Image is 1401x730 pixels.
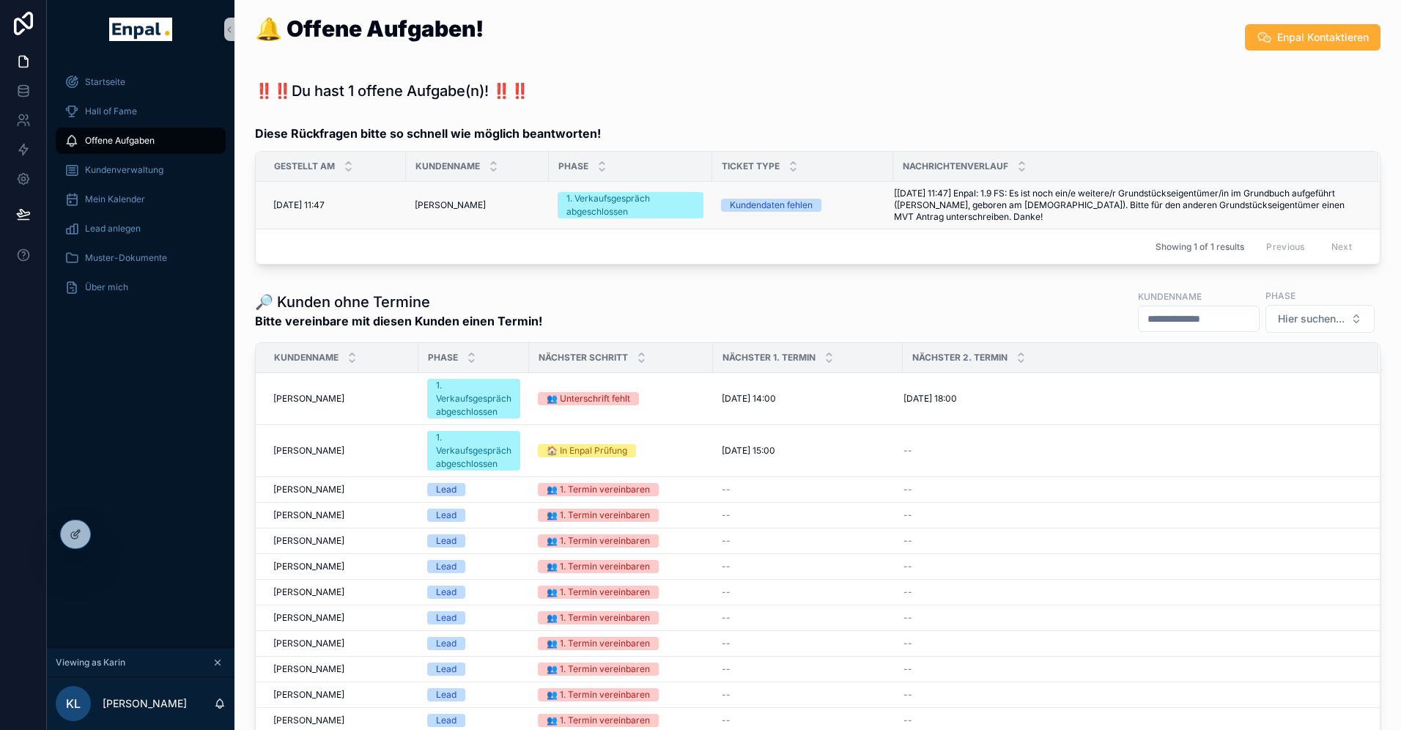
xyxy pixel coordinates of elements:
[547,444,627,457] div: 🏠 In Enpal Prüfung
[85,252,167,264] span: Muster-Dokumente
[538,392,704,405] a: 👥 Unterschrift fehlt
[903,586,1361,598] a: --
[56,215,226,242] a: Lead anlegen
[56,128,226,154] a: Offene Aufgaben
[273,199,325,211] span: [DATE] 11:47
[547,714,650,727] div: 👥 1. Termin vereinbaren
[427,688,520,701] a: Lead
[85,135,155,147] span: Offene Aufgaben
[903,445,912,457] span: --
[538,688,704,701] a: 👥 1. Termin vereinbaren
[436,379,511,419] div: 1. Verkaufsgespräch abgeschlossen
[722,535,731,547] span: --
[547,611,650,624] div: 👥 1. Termin vereinbaren
[427,637,520,650] a: Lead
[722,352,816,364] span: Nächster 1. Termin
[273,561,410,572] a: [PERSON_NAME]
[547,688,650,701] div: 👥 1. Termin vereinbaren
[273,199,397,211] a: [DATE] 11:47
[47,59,234,320] div: scrollable content
[903,586,912,598] span: --
[547,483,650,496] div: 👥 1. Termin vereinbaren
[903,509,912,521] span: --
[538,560,704,573] a: 👥 1. Termin vereinbaren
[273,689,344,701] span: [PERSON_NAME]
[427,534,520,547] a: Lead
[427,509,520,522] a: Lead
[427,663,520,676] a: Lead
[103,696,187,711] p: [PERSON_NAME]
[722,689,731,701] span: --
[538,534,704,547] a: 👥 1. Termin vereinbaren
[273,393,410,405] a: [PERSON_NAME]
[547,534,650,547] div: 👥 1. Termin vereinbaren
[274,352,339,364] span: Kundenname
[903,393,957,405] span: [DATE] 18:00
[415,199,486,211] span: [PERSON_NAME]
[538,714,704,727] a: 👥 1. Termin vereinbaren
[903,484,912,495] span: --
[273,535,344,547] span: [PERSON_NAME]
[273,689,410,701] a: [PERSON_NAME]
[903,509,1361,521] a: --
[547,637,650,650] div: 👥 1. Termin vereinbaren
[273,484,344,495] span: [PERSON_NAME]
[255,312,542,330] strong: Bitte vereinbare mit diesen Kunden einen Termin!
[721,199,884,212] a: Kundendaten fehlen
[255,125,601,142] strong: Diese Rückfragen bitte so schnell wie möglich beantworten!
[903,393,1361,405] a: [DATE] 18:00
[436,714,456,727] div: Lead
[436,509,456,522] div: Lead
[255,18,484,40] h1: 🔔 Offene Aufgaben!
[1156,241,1244,253] span: Showing 1 of 1 results
[538,663,704,676] a: 👥 1. Termin vereinbaren
[903,638,1361,649] a: --
[538,444,704,457] a: 🏠 In Enpal Prüfung
[85,193,145,205] span: Mein Kalender
[273,509,344,521] span: [PERSON_NAME]
[722,612,731,624] span: --
[85,76,125,88] span: Startseite
[1245,24,1380,51] button: Enpal Kontaktieren
[566,192,695,218] div: 1. Verkaufsgespräch abgeschlossen
[894,188,1361,223] a: [[DATE] 11:47] Enpal: 1.9 FS: Es ist noch ein/e weitere/r Grundstückseigentümer/in im Grundbuch a...
[436,611,456,624] div: Lead
[436,534,456,547] div: Lead
[273,612,344,624] span: [PERSON_NAME]
[903,715,1361,726] a: --
[722,393,776,405] span: [DATE] 14:00
[85,223,141,235] span: Lead anlegen
[415,199,540,211] a: [PERSON_NAME]
[427,714,520,727] a: Lead
[722,586,894,598] a: --
[1277,30,1369,45] span: Enpal Kontaktieren
[722,612,894,624] a: --
[903,663,1361,675] a: --
[436,586,456,599] div: Lead
[273,445,344,457] span: [PERSON_NAME]
[109,18,171,41] img: App logo
[436,431,511,471] div: 1. Verkaufsgespräch abgeschlossen
[547,392,630,405] div: 👥 Unterschrift fehlt
[273,393,344,405] span: [PERSON_NAME]
[722,561,731,572] span: --
[85,281,128,293] span: Über mich
[722,484,894,495] a: --
[722,586,731,598] span: --
[427,483,520,496] a: Lead
[538,611,704,624] a: 👥 1. Termin vereinbaren
[56,245,226,271] a: Muster-Dokumente
[722,715,894,726] a: --
[85,106,137,117] span: Hall of Fame
[427,611,520,624] a: Lead
[274,161,335,172] span: Gestellt Am
[1265,289,1295,302] label: Phase
[273,561,344,572] span: [PERSON_NAME]
[903,612,912,624] span: --
[273,586,410,598] a: [PERSON_NAME]
[436,560,456,573] div: Lead
[547,586,650,599] div: 👥 1. Termin vereinbaren
[903,612,1361,624] a: --
[56,657,125,668] span: Viewing as Karin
